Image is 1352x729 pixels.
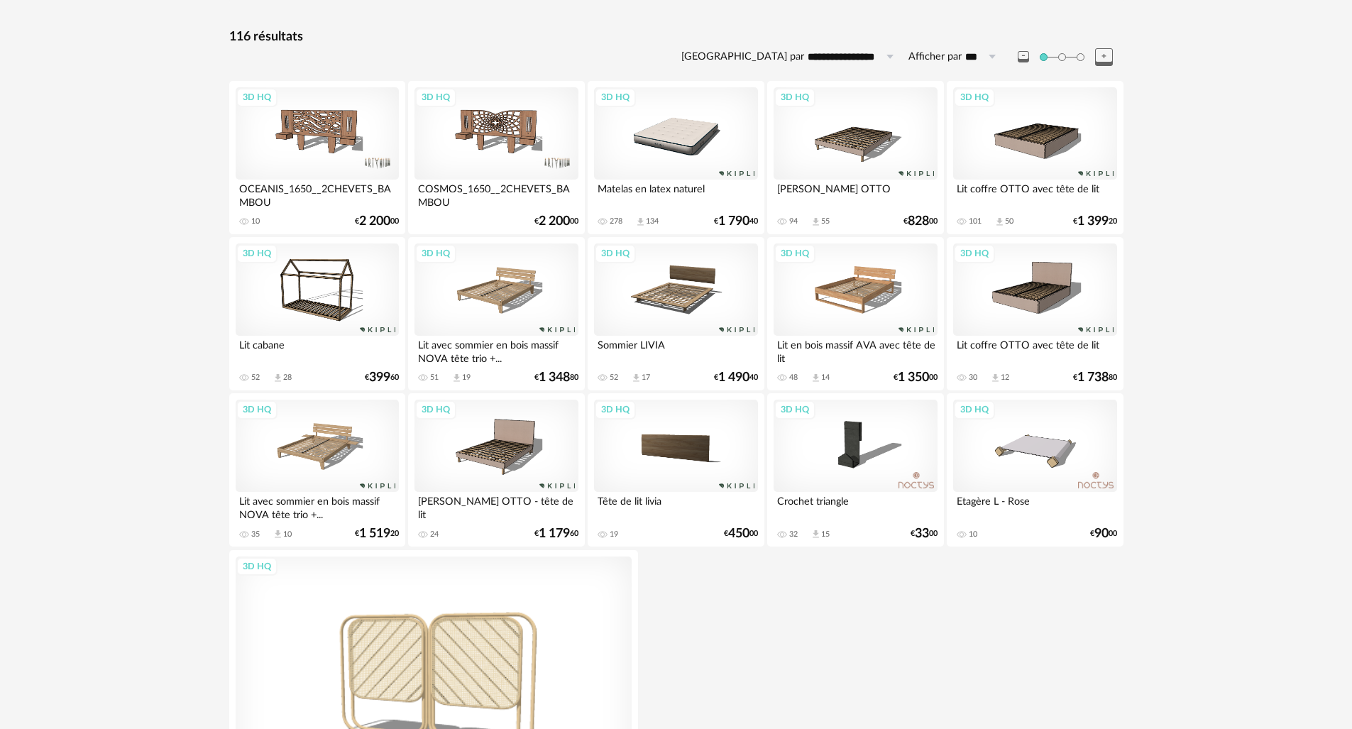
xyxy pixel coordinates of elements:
a: 3D HQ [PERSON_NAME] OTTO 94 Download icon 55 €82800 [767,81,943,234]
span: Download icon [994,216,1005,227]
div: Lit avec sommier en bois massif NOVA tête trio +... [414,336,578,364]
div: Etagère L - Rose [953,492,1116,520]
div: 134 [646,216,659,226]
a: 3D HQ Lit avec sommier en bois massif NOVA tête trio +... 51 Download icon 19 €1 34880 [408,237,584,390]
div: Crochet triangle [774,492,937,520]
span: Download icon [273,373,283,383]
div: 28 [283,373,292,383]
span: Download icon [273,529,283,539]
div: 3D HQ [236,244,277,263]
a: 3D HQ Lit coffre OTTO avec tête de lit 30 Download icon 12 €1 73880 [947,237,1123,390]
span: 1 790 [718,216,749,226]
div: € 80 [1073,373,1117,383]
span: 1 490 [718,373,749,383]
div: € 60 [534,529,578,539]
span: Download icon [631,373,642,383]
span: 1 519 [359,529,390,539]
a: 3D HQ Crochet triangle 32 Download icon 15 €3300 [767,393,943,547]
a: 3D HQ Matelas en latex naturel 278 Download icon 134 €1 79040 [588,81,764,234]
div: 3D HQ [774,88,815,106]
div: 48 [789,373,798,383]
span: 1 179 [539,529,570,539]
div: 3D HQ [595,244,636,263]
span: 2 200 [539,216,570,226]
div: 17 [642,373,650,383]
div: € 00 [355,216,399,226]
div: 3D HQ [774,400,815,419]
div: 3D HQ [774,244,815,263]
div: 278 [610,216,622,226]
span: 828 [908,216,929,226]
div: 35 [251,530,260,539]
div: € 40 [714,216,758,226]
div: € 00 [903,216,938,226]
span: Download icon [990,373,1001,383]
a: 3D HQ Etagère L - Rose 10 €9000 [947,393,1123,547]
div: Lit avec sommier en bois massif NOVA tête trio +... [236,492,399,520]
div: 24 [430,530,439,539]
div: Lit cabane [236,336,399,364]
span: 1 738 [1077,373,1109,383]
div: 51 [430,373,439,383]
span: 399 [369,373,390,383]
div: 52 [251,373,260,383]
div: [PERSON_NAME] OTTO - tête de lit [414,492,578,520]
span: 33 [915,529,929,539]
span: Download icon [635,216,646,227]
a: 3D HQ Lit coffre OTTO avec tête de lit 101 Download icon 50 €1 39920 [947,81,1123,234]
span: 1 348 [539,373,570,383]
div: 3D HQ [595,400,636,419]
div: 10 [969,530,977,539]
div: € 00 [911,529,938,539]
div: Matelas en latex naturel [594,180,757,208]
span: 90 [1094,529,1109,539]
span: Download icon [810,373,821,383]
div: COSMOS_1650__2CHEVETS_BAMBOU [414,180,578,208]
div: € 20 [1073,216,1117,226]
div: € 00 [724,529,758,539]
span: Download icon [810,529,821,539]
div: 19 [462,373,471,383]
div: [PERSON_NAME] OTTO [774,180,937,208]
div: Lit en bois massif AVA avec tête de lit [774,336,937,364]
a: 3D HQ Lit cabane 52 Download icon 28 €39960 [229,237,405,390]
div: Sommier LIVIA [594,336,757,364]
div: € 00 [894,373,938,383]
div: 52 [610,373,618,383]
div: 3D HQ [415,400,456,419]
div: 3D HQ [415,244,456,263]
div: 50 [1005,216,1013,226]
div: 3D HQ [954,400,995,419]
label: Afficher par [908,50,962,64]
div: 3D HQ [236,400,277,419]
div: 94 [789,216,798,226]
div: 3D HQ [236,88,277,106]
div: 55 [821,216,830,226]
div: € 20 [355,529,399,539]
div: € 00 [1090,529,1117,539]
a: 3D HQ COSMOS_1650__2CHEVETS_BAMBOU €2 20000 [408,81,584,234]
a: 3D HQ Sommier LIVIA 52 Download icon 17 €1 49040 [588,237,764,390]
a: 3D HQ Lit avec sommier en bois massif NOVA tête trio +... 35 Download icon 10 €1 51920 [229,393,405,547]
div: € 40 [714,373,758,383]
div: OCEANIS_1650__2CHEVETS_BAMBOU [236,180,399,208]
span: Download icon [451,373,462,383]
span: 1 350 [898,373,929,383]
div: Lit coffre OTTO avec tête de lit [953,336,1116,364]
div: € 60 [365,373,399,383]
div: 3D HQ [954,88,995,106]
span: 450 [728,529,749,539]
a: 3D HQ Lit en bois massif AVA avec tête de lit 48 Download icon 14 €1 35000 [767,237,943,390]
div: 15 [821,530,830,539]
div: 10 [251,216,260,226]
div: 10 [283,530,292,539]
div: 3D HQ [595,88,636,106]
div: € 80 [534,373,578,383]
div: 3D HQ [954,244,995,263]
div: Lit coffre OTTO avec tête de lit [953,180,1116,208]
div: 12 [1001,373,1009,383]
span: 1 399 [1077,216,1109,226]
div: € 00 [534,216,578,226]
span: Download icon [810,216,821,227]
div: 116 résultats [229,29,1123,45]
